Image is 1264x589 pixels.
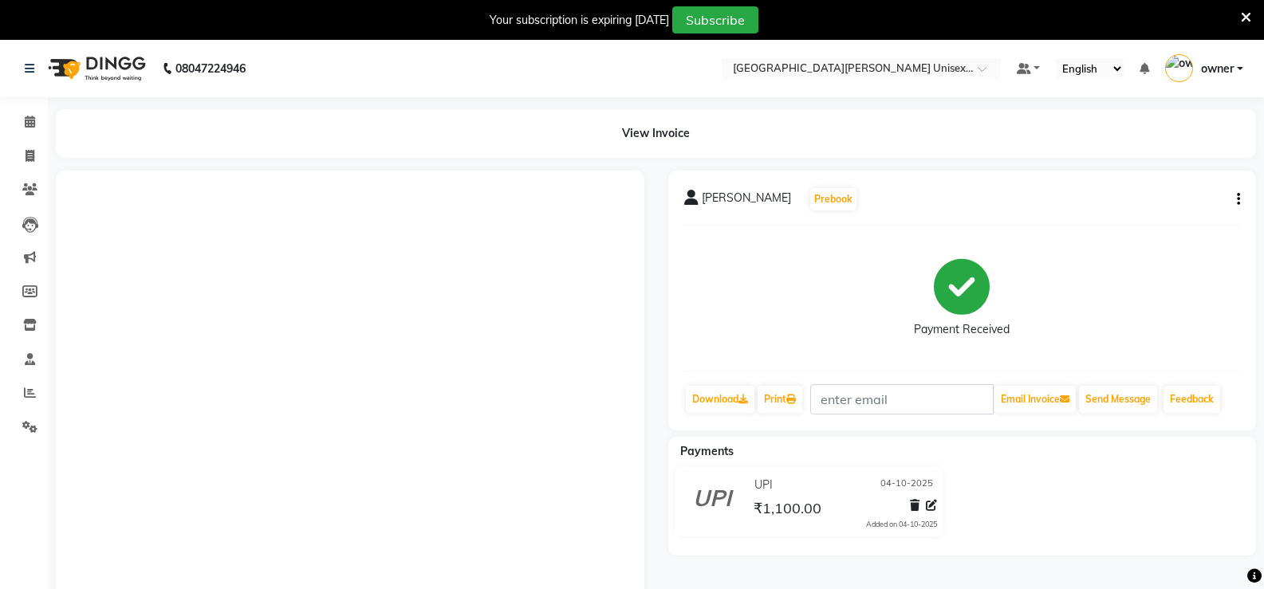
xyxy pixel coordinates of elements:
span: Payments [680,444,734,458]
img: owner [1165,54,1193,82]
div: View Invoice [56,109,1256,158]
div: Your subscription is expiring [DATE] [490,12,669,29]
span: UPI [754,477,773,493]
div: Added on 04-10-2025 [866,519,937,530]
a: Feedback [1164,386,1220,413]
span: owner [1201,61,1234,77]
input: enter email [810,384,994,414]
span: 04-10-2025 [880,477,933,493]
button: Prebook [810,188,856,210]
span: ₹1,100.00 [754,499,821,521]
b: 08047224946 [175,46,246,91]
span: [PERSON_NAME] [702,190,791,212]
img: logo [41,46,150,91]
div: Payment Received [914,321,1010,338]
button: Email Invoice [994,386,1076,413]
button: Subscribe [672,6,758,33]
a: Print [758,386,802,413]
a: Download [686,386,754,413]
button: Send Message [1079,386,1157,413]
